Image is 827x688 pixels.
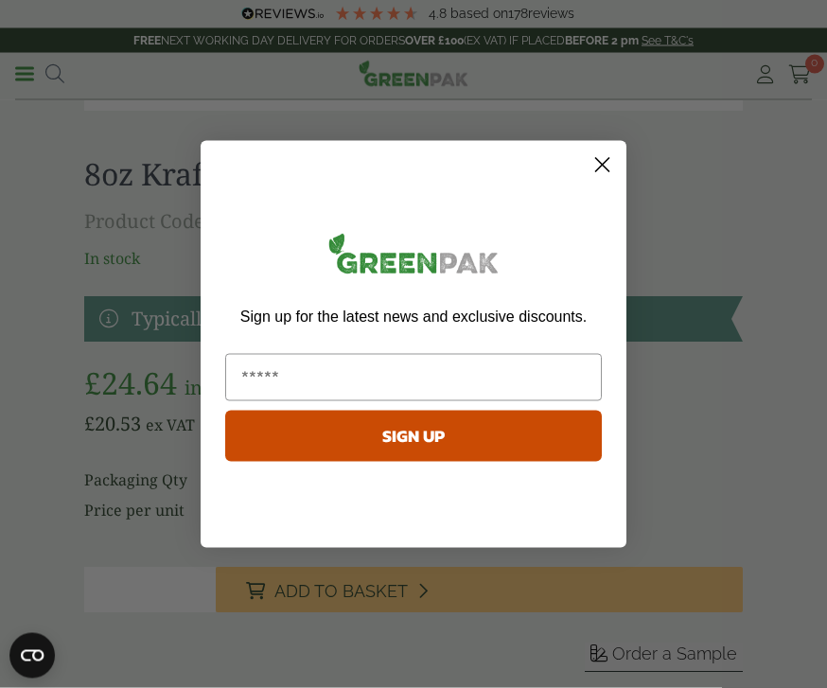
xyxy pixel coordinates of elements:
[225,411,602,462] button: SIGN UP
[586,149,619,182] button: Close dialog
[225,354,602,401] input: Email
[9,633,55,679] button: Open CMP widget
[240,309,587,325] span: Sign up for the latest news and exclusive discounts.
[225,226,602,290] img: greenpak_logo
